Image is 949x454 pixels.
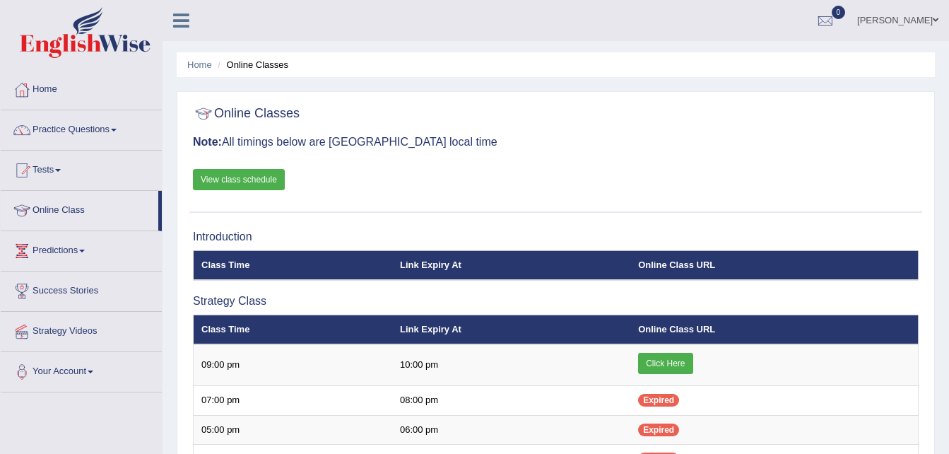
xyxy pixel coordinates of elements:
a: Online Class [1,191,158,226]
span: Expired [638,394,679,407]
span: 0 [832,6,846,19]
th: Link Expiry At [392,250,630,280]
th: Online Class URL [630,315,918,344]
a: Home [1,70,162,105]
h3: Strategy Class [193,295,919,308]
span: Expired [638,424,679,436]
td: 08:00 pm [392,386,630,416]
a: Your Account [1,352,162,388]
td: 07:00 pm [194,386,392,416]
a: Practice Questions [1,110,162,146]
h3: Introduction [193,231,919,243]
th: Class Time [194,250,392,280]
a: View class schedule [193,169,285,190]
a: Tests [1,151,162,186]
td: 05:00 pm [194,415,392,445]
td: 06:00 pm [392,415,630,445]
a: Predictions [1,231,162,267]
th: Online Class URL [630,250,918,280]
a: Strategy Videos [1,312,162,347]
a: Home [187,59,212,70]
b: Note: [193,136,222,148]
a: Success Stories [1,272,162,307]
li: Online Classes [214,58,288,71]
h2: Online Classes [193,103,300,124]
th: Link Expiry At [392,315,630,344]
th: Class Time [194,315,392,344]
td: 09:00 pm [194,344,392,386]
td: 10:00 pm [392,344,630,386]
a: Click Here [638,353,692,374]
h3: All timings below are [GEOGRAPHIC_DATA] local time [193,136,919,149]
